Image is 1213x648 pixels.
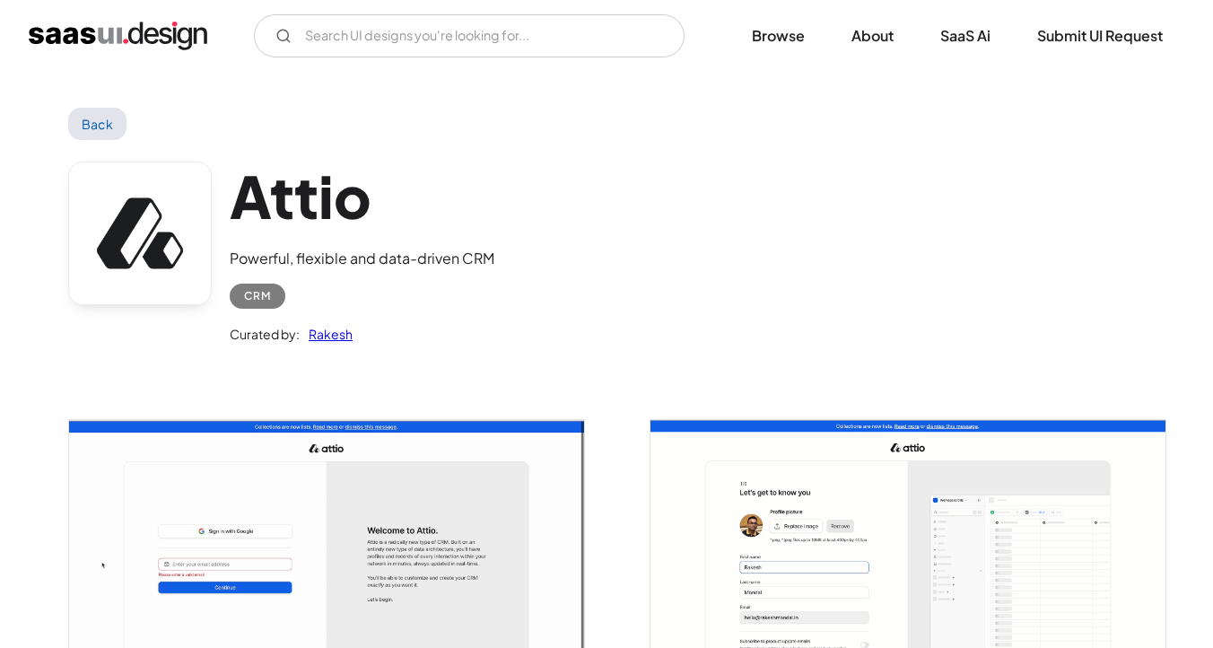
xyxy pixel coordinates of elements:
div: Curated by: [230,323,300,345]
h1: Attio [230,162,494,231]
div: CRM [244,285,271,307]
a: home [29,22,207,50]
a: About [830,16,915,56]
a: Browse [730,16,826,56]
a: Back [68,108,127,140]
a: Rakesh [300,323,353,345]
div: Powerful, flexible and data-driven CRM [230,248,494,269]
input: Search UI designs you're looking for... [254,14,685,57]
form: Email Form [254,14,685,57]
a: Submit UI Request [1016,16,1184,56]
a: SaaS Ai [919,16,1012,56]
